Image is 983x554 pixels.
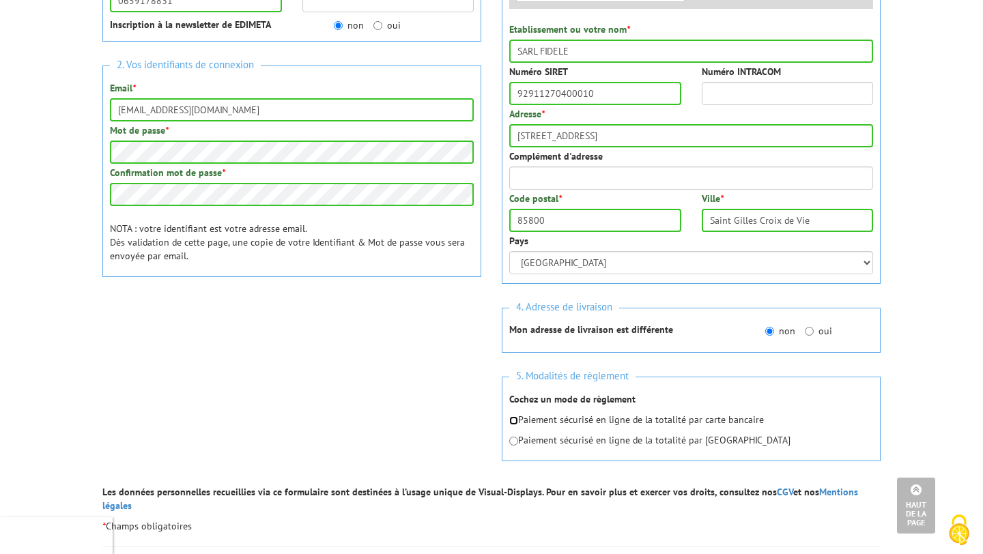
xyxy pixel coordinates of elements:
[702,65,781,78] label: Numéro INTRACOM
[509,367,636,385] span: 5. Modalités de règlement
[509,234,528,248] label: Pays
[509,413,873,426] p: Paiement sécurisé en ligne de la totalité par carte bancaire
[935,508,983,554] button: Cookies (fenêtre modale)
[110,56,261,74] span: 2. Vos identifiants de connexion
[805,327,814,336] input: oui
[509,23,630,36] label: Etablissement ou votre nom
[509,393,636,405] strong: Cochez un mode de règlement
[110,166,225,179] label: Confirmation mot de passe
[509,298,619,317] span: 4. Adresse de livraison
[765,327,774,336] input: non
[334,21,343,30] input: non
[509,323,673,336] strong: Mon adresse de livraison est différente
[942,513,976,547] img: Cookies (fenêtre modale)
[765,324,795,338] label: non
[509,149,603,163] label: Complément d'adresse
[334,18,364,32] label: non
[509,192,562,205] label: Code postal
[102,486,858,512] a: Mentions légales
[102,486,858,512] strong: Les données personnelles recueillies via ce formulaire sont destinées à l’usage unique de Visual-...
[509,107,545,121] label: Adresse
[110,81,136,95] label: Email
[509,65,568,78] label: Numéro SIRET
[777,486,793,498] a: CGV
[102,519,881,533] p: Champs obligatoires
[373,18,401,32] label: oui
[110,222,474,263] p: NOTA : votre identifiant est votre adresse email. Dès validation de cette page, une copie de votr...
[897,478,935,534] a: Haut de la page
[509,433,873,447] p: Paiement sécurisé en ligne de la totalité par [GEOGRAPHIC_DATA]
[110,18,271,31] strong: Inscription à la newsletter de EDIMETA
[373,21,382,30] input: oui
[702,192,724,205] label: Ville
[110,123,169,137] label: Mot de passe
[102,301,310,354] iframe: reCAPTCHA
[805,324,832,338] label: oui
